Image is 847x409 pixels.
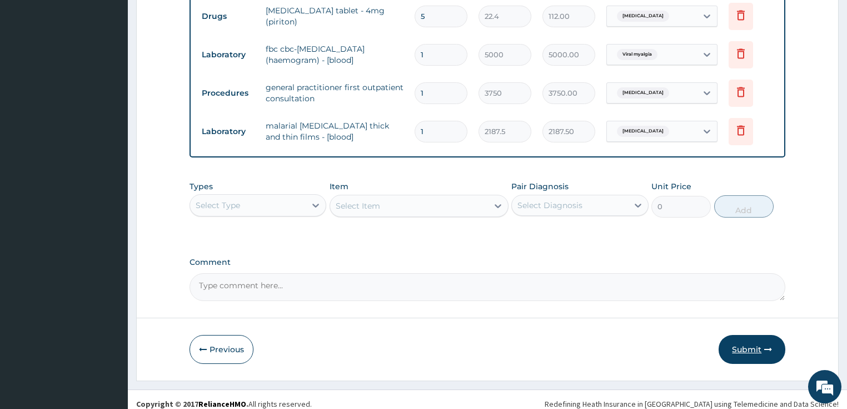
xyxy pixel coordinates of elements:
[260,115,410,148] td: malarial [MEDICAL_DATA] thick and thin films - [blood]
[196,121,260,142] td: Laboratory
[651,181,691,192] label: Unit Price
[182,6,209,32] div: Minimize live chat window
[196,83,260,104] td: Procedures
[617,126,669,137] span: [MEDICAL_DATA]
[190,258,786,267] label: Comment
[511,181,569,192] label: Pair Diagnosis
[260,38,410,71] td: fbc cbc-[MEDICAL_DATA] (haemogram) - [blood]
[260,76,410,110] td: general practitioner first outpatient consultation
[6,283,212,322] textarea: Type your message and hit 'Enter'
[719,335,785,364] button: Submit
[64,130,153,242] span: We're online!
[196,6,260,27] td: Drugs
[190,182,213,191] label: Types
[517,200,582,211] div: Select Diagnosis
[58,62,187,77] div: Chat with us now
[617,87,669,98] span: [MEDICAL_DATA]
[714,195,774,218] button: Add
[136,399,248,409] strong: Copyright © 2017 .
[196,200,240,211] div: Select Type
[617,11,669,22] span: [MEDICAL_DATA]
[196,45,260,65] td: Laboratory
[330,181,348,192] label: Item
[190,335,253,364] button: Previous
[198,399,246,409] a: RelianceHMO
[21,56,45,83] img: d_794563401_company_1708531726252_794563401
[617,49,657,60] span: Viral myalgia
